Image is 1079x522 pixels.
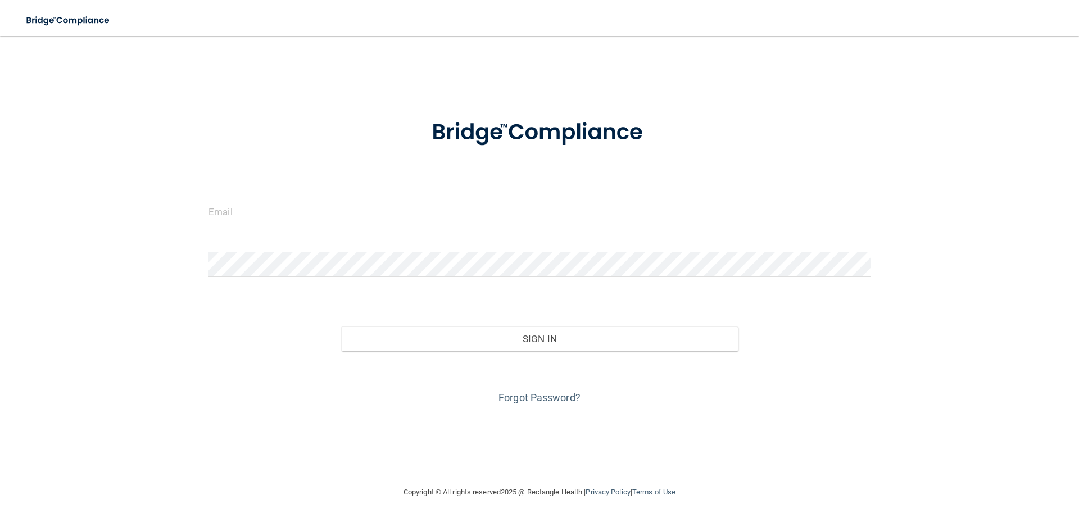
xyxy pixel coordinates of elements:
[409,103,670,162] img: bridge_compliance_login_screen.278c3ca4.svg
[208,199,871,224] input: Email
[341,326,738,351] button: Sign In
[17,9,120,32] img: bridge_compliance_login_screen.278c3ca4.svg
[334,474,745,510] div: Copyright © All rights reserved 2025 @ Rectangle Health | |
[498,392,581,403] a: Forgot Password?
[586,488,630,496] a: Privacy Policy
[632,488,675,496] a: Terms of Use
